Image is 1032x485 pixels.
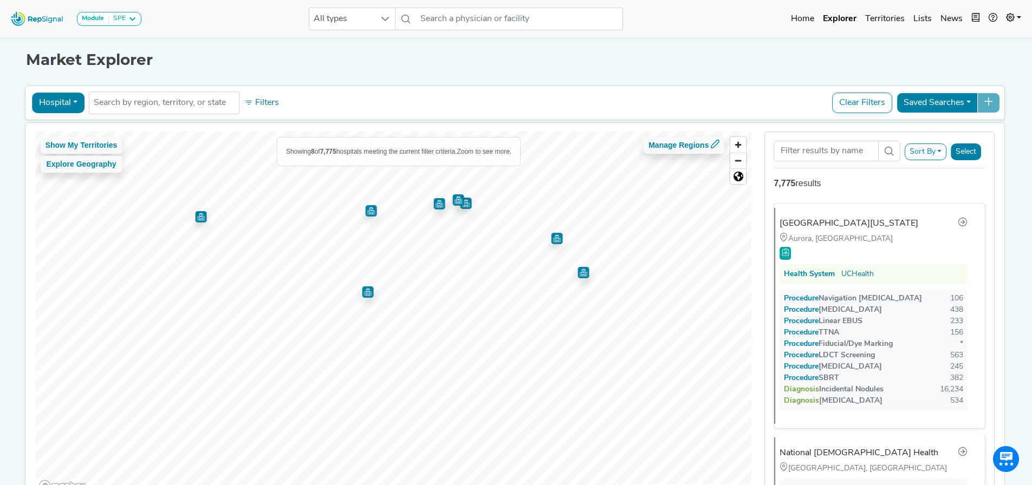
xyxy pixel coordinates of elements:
div: Map marker [460,198,471,209]
button: ModuleSPE [77,12,141,26]
div: 563 [950,350,963,361]
button: Zoom out [730,153,746,168]
a: Explorer [819,8,861,30]
input: Search Term [774,141,878,161]
div: Map marker [452,194,464,206]
div: Map marker [362,286,373,298]
div: 245 [950,361,963,372]
div: 233 [950,316,963,327]
button: Sort By [905,143,947,160]
span: Procedure [795,363,819,371]
button: Intel Book [967,8,984,30]
button: Reset bearing to north [730,168,746,184]
div: 156 [950,327,963,338]
button: Select [951,143,981,160]
div: Map marker [365,205,377,217]
div: LDCT Screening [784,350,875,361]
a: Go to hospital profile [958,217,968,231]
div: 438 [950,304,963,316]
span: Showing of hospitals meeting the current filter criteria. [286,148,457,155]
button: Saved Searches [897,93,978,113]
div: Incidental Nodules [784,384,884,395]
span: Procedure [795,329,819,337]
span: Procedure [795,317,819,325]
div: [GEOGRAPHIC_DATA], [GEOGRAPHIC_DATA] [780,462,968,474]
button: Zoom in [730,137,746,153]
div: 534 [950,395,963,407]
div: 106 [950,293,963,304]
div: [MEDICAL_DATA] [784,304,882,316]
span: Diagnosis [795,385,819,394]
button: Filters [242,94,282,112]
div: National [DEMOGRAPHIC_DATA] Health [780,447,938,460]
button: Manage Regions [644,137,724,154]
div: Map marker [551,233,562,244]
span: Procedure [795,374,819,382]
a: Go to hospital profile [958,446,968,460]
a: UCHealth [841,268,874,280]
div: Navigation [MEDICAL_DATA] [784,293,922,304]
strong: Module [82,15,104,22]
span: Procedure [795,306,819,314]
div: SPE [109,15,126,23]
a: Territories [861,8,909,30]
div: Health System [784,268,835,280]
span: Diagnosis [795,397,819,405]
span: Procedure [795,351,819,359]
span: Reset zoom [730,169,746,184]
div: Map marker [433,198,445,209]
div: SBRT [784,372,839,384]
div: 382 [950,372,963,384]
span: Procedure [795,294,819,303]
b: 7,775 [320,148,336,155]
span: Zoom to see more. [457,148,511,155]
button: Show My Territories [41,137,122,154]
a: News [936,8,967,30]
div: Fiducial/Dye Marking [784,338,893,350]
span: All types [309,8,374,30]
b: 8 [311,148,315,155]
strong: 7,775 [774,179,795,188]
div: 16,234 [940,384,963,395]
div: Map marker [195,211,206,222]
input: Search by region, territory, or state [94,96,235,109]
div: Aurora, [GEOGRAPHIC_DATA] [780,233,900,245]
span: Procedure [795,340,819,348]
div: TTNA [784,327,839,338]
a: Home [787,8,819,30]
button: Clear Filters [832,93,892,113]
input: Search a physician or facility [416,8,623,30]
button: Explore Geography [41,156,122,173]
div: Map marker [577,267,589,278]
div: [GEOGRAPHIC_DATA][US_STATE] [780,217,918,230]
h1: Market Explorer [26,51,1007,69]
span: This hospital has ongoing trials [780,247,791,260]
div: Linear EBUS [784,316,862,327]
a: Lists [909,8,936,30]
button: Hospital [32,93,85,113]
div: [MEDICAL_DATA] [784,395,882,407]
div: results [774,177,985,190]
div: [MEDICAL_DATA] [784,361,882,372]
